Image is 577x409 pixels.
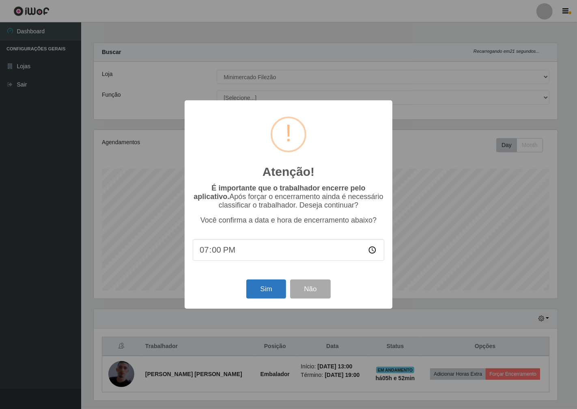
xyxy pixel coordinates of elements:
h2: Atenção! [263,164,314,179]
button: Não [290,279,330,299]
p: Após forçar o encerramento ainda é necessário classificar o trabalhador. Deseja continuar? [193,184,384,210]
b: É importante que o trabalhador encerre pelo aplicativo. [194,184,365,201]
button: Sim [246,279,286,299]
p: Você confirma a data e hora de encerramento abaixo? [193,216,384,225]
